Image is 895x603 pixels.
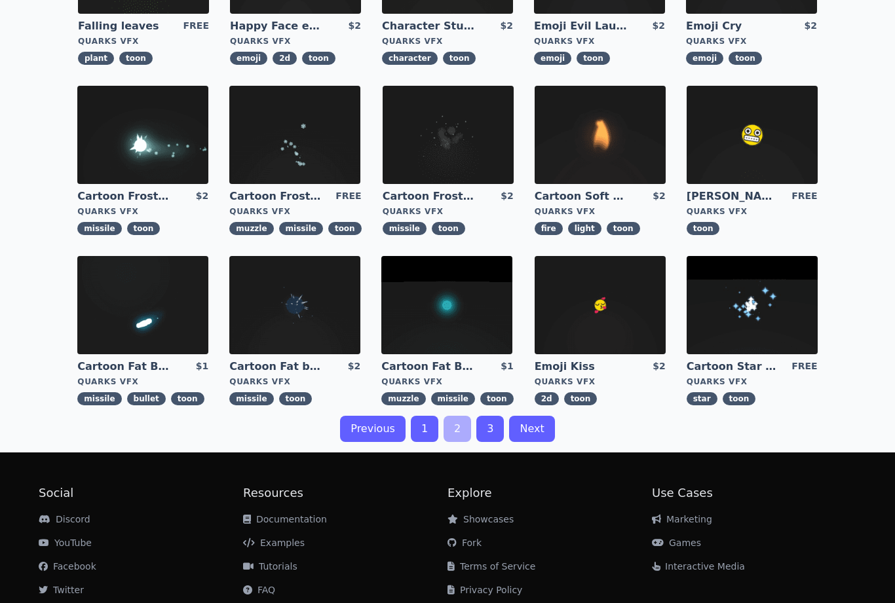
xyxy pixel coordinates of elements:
[243,538,305,549] a: Examples
[381,393,425,406] span: muzzle
[77,393,121,406] span: missile
[447,515,514,525] a: Showcases
[480,393,514,406] span: toon
[652,562,745,572] a: Interactive Media
[340,416,406,443] a: Previous
[119,52,153,65] span: toon
[302,52,335,65] span: toon
[196,190,208,204] div: $2
[229,360,324,375] a: Cartoon Fat bullet explosion
[230,52,267,65] span: emoji
[509,416,554,443] a: Next
[382,37,513,47] div: Quarks VFX
[411,416,438,443] a: 1
[348,360,360,375] div: $2
[432,223,465,236] span: toon
[243,515,327,525] a: Documentation
[568,223,601,236] span: light
[77,223,121,236] span: missile
[229,257,360,355] img: imgAlt
[653,20,665,34] div: $2
[476,416,504,443] a: 3
[564,393,598,406] span: toon
[127,393,166,406] span: bullet
[335,190,361,204] div: FREE
[39,562,96,572] a: Facebook
[382,20,476,34] a: Character Stun Effect
[687,190,781,204] a: [PERSON_NAME]
[501,190,513,204] div: $2
[243,484,447,503] h2: Resources
[535,360,629,375] a: Emoji Kiss
[791,360,817,375] div: FREE
[328,223,362,236] span: toon
[39,515,90,525] a: Discord
[39,484,243,503] h2: Social
[78,20,172,34] a: Falling leaves
[534,52,571,65] span: emoji
[501,20,513,34] div: $2
[243,585,275,596] a: FAQ
[229,393,273,406] span: missile
[444,416,471,443] a: 2
[382,52,438,65] span: character
[535,393,559,406] span: 2d
[723,393,756,406] span: toon
[230,20,324,34] a: Happy Face emoji
[183,20,209,34] div: FREE
[447,562,535,572] a: Terms of Service
[687,360,781,375] a: Cartoon Star field
[535,377,666,388] div: Quarks VFX
[77,377,208,388] div: Quarks VFX
[127,223,161,236] span: toon
[431,393,475,406] span: missile
[196,360,208,375] div: $1
[534,37,665,47] div: Quarks VFX
[687,223,720,236] span: toon
[229,207,361,217] div: Quarks VFX
[653,360,665,375] div: $2
[686,20,780,34] a: Emoji Cry
[77,257,208,355] img: imgAlt
[279,223,323,236] span: missile
[77,190,172,204] a: Cartoon Frost Missile
[383,190,477,204] a: Cartoon Frost Missile Explosion
[577,52,610,65] span: toon
[229,377,360,388] div: Quarks VFX
[447,585,522,596] a: Privacy Policy
[383,86,514,185] img: imgAlt
[77,360,172,375] a: Cartoon Fat Bullet
[687,257,818,355] img: imgAlt
[687,377,818,388] div: Quarks VFX
[686,52,723,65] span: emoji
[273,52,297,65] span: 2d
[534,20,628,34] a: Emoji Evil Laugh
[381,257,512,355] img: imgAlt
[243,562,297,572] a: Tutorials
[279,393,313,406] span: toon
[230,37,361,47] div: Quarks VFX
[381,377,513,388] div: Quarks VFX
[39,585,84,596] a: Twitter
[652,538,701,549] a: Games
[229,223,273,236] span: muzzle
[229,86,360,185] img: imgAlt
[78,52,114,65] span: plant
[381,360,476,375] a: Cartoon Fat Bullet Muzzle Flash
[229,190,324,204] a: Cartoon Frost Missile Muzzle Flash
[535,257,666,355] img: imgAlt
[77,86,208,185] img: imgAlt
[687,393,717,406] span: star
[171,393,204,406] span: toon
[77,207,208,217] div: Quarks VFX
[535,223,563,236] span: fire
[78,37,209,47] div: Quarks VFX
[383,207,514,217] div: Quarks VFX
[791,190,817,204] div: FREE
[687,86,818,185] img: imgAlt
[501,360,513,375] div: $1
[383,223,427,236] span: missile
[653,190,665,204] div: $2
[805,20,817,34] div: $2
[652,515,712,525] a: Marketing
